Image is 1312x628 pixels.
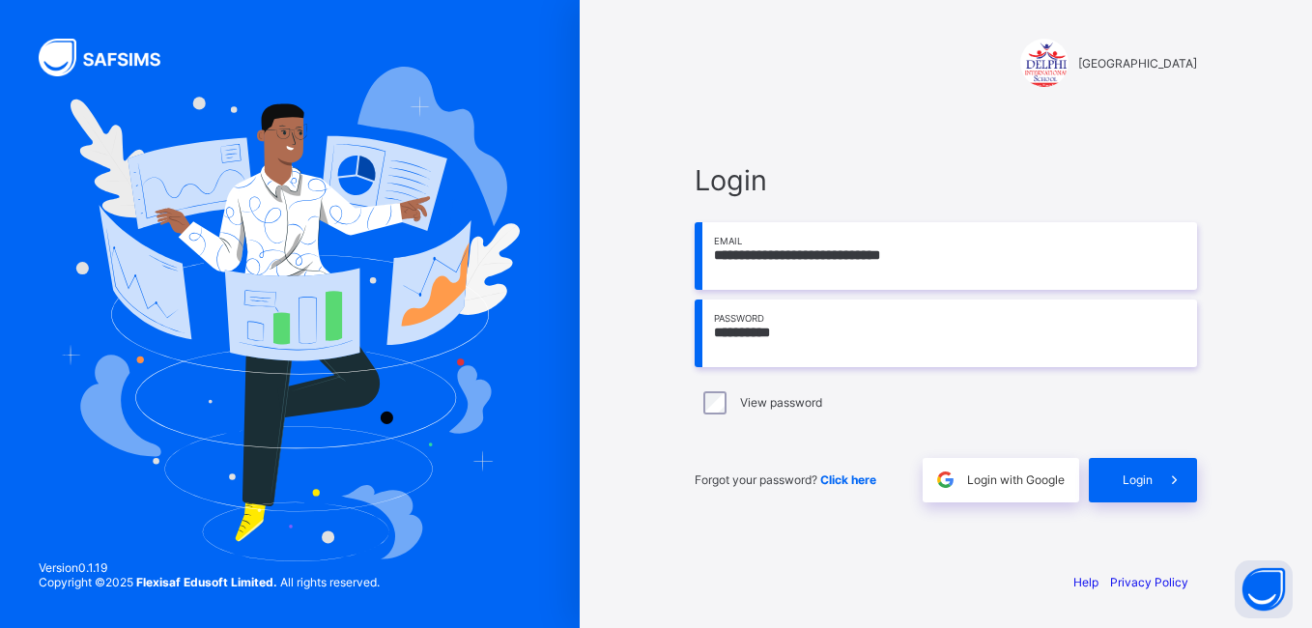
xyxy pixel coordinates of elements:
img: SAFSIMS Logo [39,39,184,76]
img: Hero Image [60,67,520,561]
button: Open asap [1235,560,1293,618]
strong: Flexisaf Edusoft Limited. [136,575,277,589]
a: Help [1073,575,1098,589]
span: Login with Google [967,472,1065,487]
a: Click here [820,472,876,487]
span: [GEOGRAPHIC_DATA] [1078,56,1197,71]
span: Version 0.1.19 [39,560,380,575]
label: View password [740,395,822,410]
img: google.396cfc9801f0270233282035f929180a.svg [934,469,956,491]
span: Copyright © 2025 All rights reserved. [39,575,380,589]
span: Login [1123,472,1153,487]
span: Forgot your password? [695,472,876,487]
span: Login [695,163,1197,197]
a: Privacy Policy [1110,575,1188,589]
